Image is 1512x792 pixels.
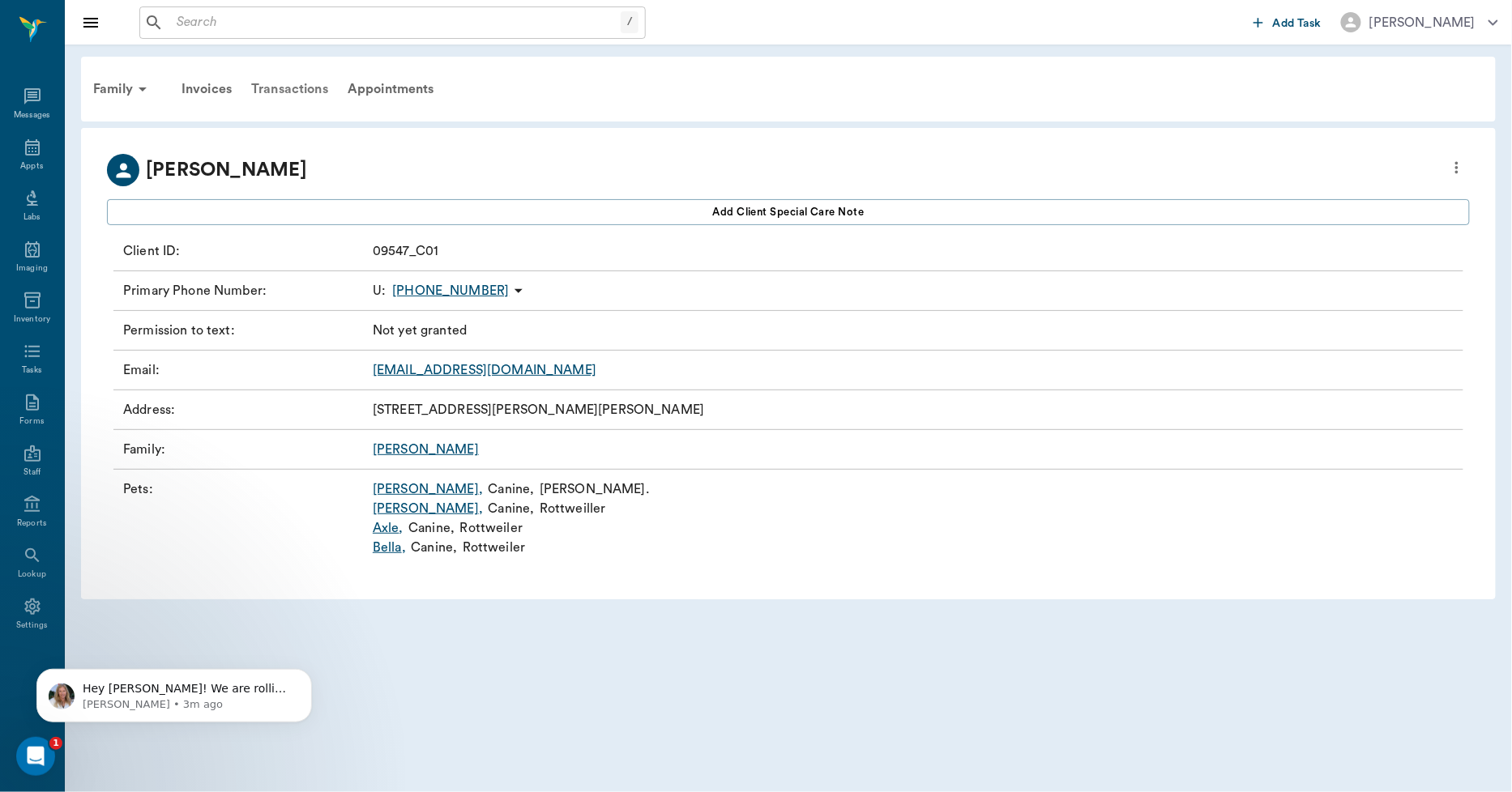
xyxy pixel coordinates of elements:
[373,518,404,538] a: Axle,
[489,499,535,518] p: Canine ,
[83,70,162,109] div: Family
[373,499,483,518] a: [PERSON_NAME],
[373,364,596,377] a: [EMAIL_ADDRESS][DOMAIN_NAME]
[392,281,509,300] p: [PHONE_NUMBER]
[460,518,523,538] p: Rottweiler
[123,400,366,419] p: Address :
[123,440,366,459] p: Family :
[1328,7,1511,37] button: [PERSON_NAME]
[373,281,386,300] span: U :
[408,518,455,538] p: Canine ,
[19,415,44,428] div: Forms
[1444,154,1470,181] button: more
[540,499,606,518] p: Rottweiller
[373,400,704,419] p: [STREET_ADDRESS][PERSON_NAME][PERSON_NAME]
[16,737,55,776] iframe: Intercom live chat
[338,70,444,109] a: Appointments
[123,479,366,557] p: Pets :
[463,538,526,557] p: Rottweiler
[123,360,366,380] p: Email :
[146,155,307,185] p: [PERSON_NAME]
[123,321,366,340] p: Permission to text :
[373,443,479,456] a: [PERSON_NAME]
[123,281,366,300] p: Primary Phone Number :
[16,262,48,275] div: Imaging
[14,313,50,326] div: Inventory
[373,538,406,557] a: Bella,
[713,203,865,221] span: Add client Special Care Note
[12,635,336,748] iframe: Intercom notifications message
[20,160,43,172] div: Appts
[411,538,457,557] p: Canine ,
[22,364,42,377] div: Tasks
[18,568,46,581] div: Lookup
[373,479,483,499] a: [PERSON_NAME],
[123,241,366,261] p: Client ID :
[1247,7,1328,37] button: Add Task
[23,211,41,224] div: Labs
[14,109,51,121] div: Messages
[621,11,639,33] div: /
[1369,13,1476,32] div: [PERSON_NAME]
[373,321,467,340] p: Not yet granted
[540,479,649,499] p: [PERSON_NAME].
[172,70,241,109] a: Invoices
[75,6,107,39] button: Close drawer
[17,517,47,530] div: Reports
[23,466,41,479] div: Staff
[107,199,1470,225] button: Add client Special Care Note
[373,241,438,261] p: 09547_C01
[489,479,535,499] p: Canine ,
[49,737,62,750] span: 1
[170,11,621,34] input: Search
[241,70,338,109] a: Transactions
